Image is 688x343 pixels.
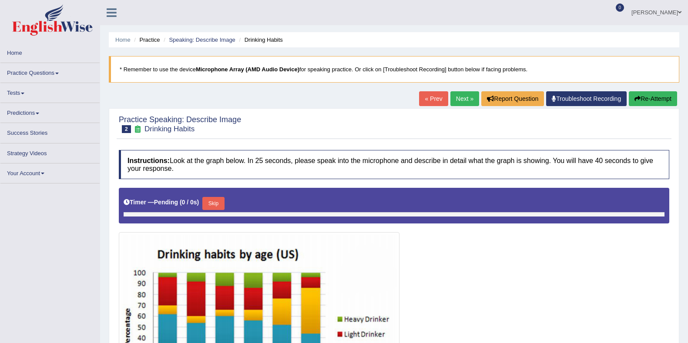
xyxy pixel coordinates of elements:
[132,36,160,44] li: Practice
[196,66,299,73] b: Microphone Array (AMD Audio Device)
[124,199,199,206] h5: Timer —
[115,37,131,43] a: Home
[0,43,100,60] a: Home
[109,56,679,83] blockquote: * Remember to use the device for speaking practice. Or click on [Troubleshoot Recording] button b...
[616,3,624,12] span: 0
[128,157,170,164] b: Instructions:
[0,103,100,120] a: Predictions
[182,199,197,206] b: 0 / 0s
[629,91,677,106] button: Re-Attempt
[0,123,100,140] a: Success Stories
[119,150,669,179] h4: Look at the graph below. In 25 seconds, please speak into the microphone and describe in detail w...
[133,125,142,133] small: Exam occurring question
[180,199,182,206] b: (
[122,125,131,133] span: 2
[169,37,235,43] a: Speaking: Describe Image
[419,91,448,106] a: « Prev
[450,91,479,106] a: Next »
[546,91,627,106] a: Troubleshoot Recording
[154,199,178,206] b: Pending
[237,36,282,44] li: Drinking Habits
[202,197,224,210] button: Skip
[481,91,544,106] button: Report Question
[0,83,100,100] a: Tests
[0,163,100,180] a: Your Account
[119,116,241,133] h2: Practice Speaking: Describe Image
[0,143,100,160] a: Strategy Videos
[197,199,199,206] b: )
[144,125,195,133] small: Drinking Habits
[0,63,100,80] a: Practice Questions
